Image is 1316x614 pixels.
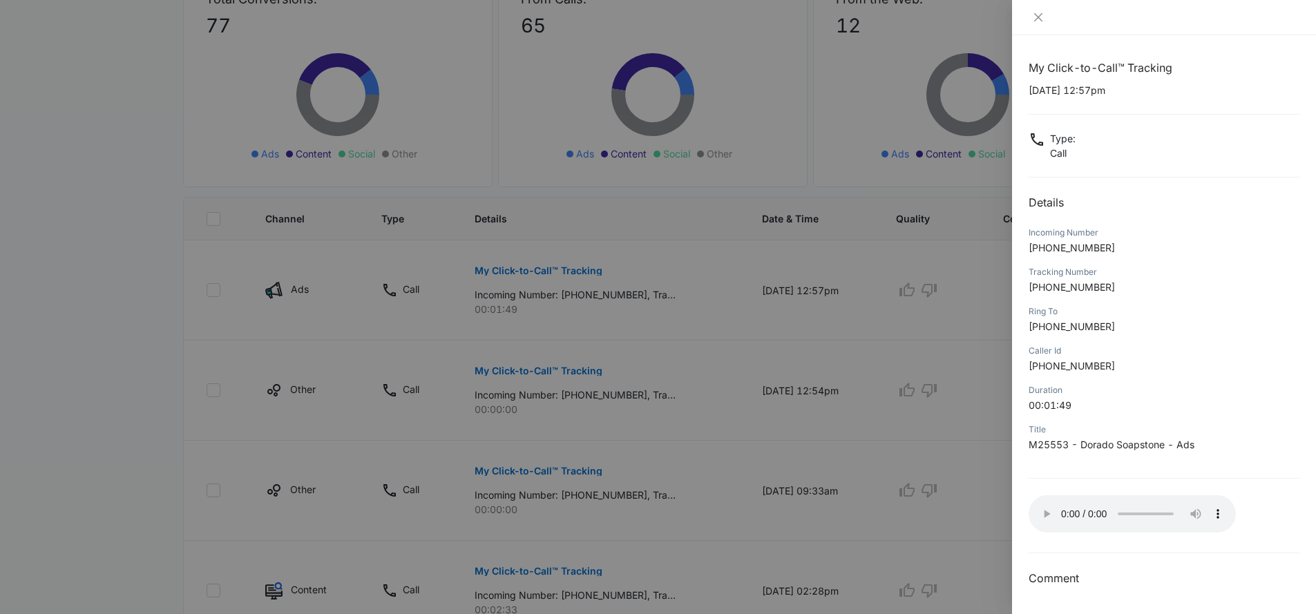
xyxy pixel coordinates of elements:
[137,80,149,91] img: tab_keywords_by_traffic_grey.svg
[1033,12,1044,23] span: close
[1029,399,1071,411] span: 00:01:49
[1029,495,1236,533] audio: Your browser does not support the audio tag.
[1050,146,1076,160] p: Call
[1029,194,1299,211] h2: Details
[1050,131,1076,146] p: Type :
[1029,423,1299,436] div: Title
[1029,59,1299,76] h1: My Click-to-Call™ Tracking
[39,22,68,33] div: v 4.0.25
[1029,227,1299,239] div: Incoming Number
[1029,83,1299,97] p: [DATE] 12:57pm
[1029,439,1194,450] span: M25553 - Dorado Soapstone - Ads
[1029,242,1115,253] span: [PHONE_NUMBER]
[1029,345,1299,357] div: Caller Id
[1029,281,1115,293] span: [PHONE_NUMBER]
[22,22,33,33] img: logo_orange.svg
[1029,320,1115,332] span: [PHONE_NUMBER]
[1029,384,1299,396] div: Duration
[1029,360,1115,372] span: [PHONE_NUMBER]
[1029,11,1048,23] button: Close
[36,36,152,47] div: Domain: [DOMAIN_NAME]
[37,80,48,91] img: tab_domain_overview_orange.svg
[153,81,233,90] div: Keywords by Traffic
[1029,305,1299,318] div: Ring To
[22,36,33,47] img: website_grey.svg
[1029,570,1299,586] h3: Comment
[1029,266,1299,278] div: Tracking Number
[53,81,124,90] div: Domain Overview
